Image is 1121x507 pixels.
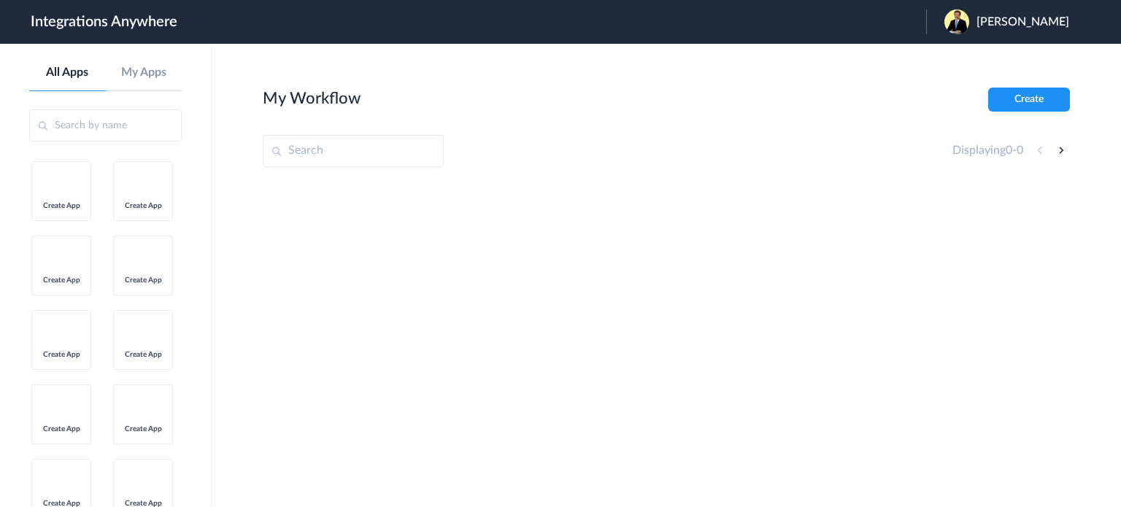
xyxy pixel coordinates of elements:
span: Create App [39,425,84,433]
span: Create App [120,350,166,359]
span: 0 [1006,144,1012,156]
img: 5dfc52d3-381e-4e13-abc6-019aa1d164fe.jpeg [944,9,969,34]
input: Search by name [29,109,182,142]
span: Create App [39,350,84,359]
span: Create App [39,201,84,210]
h4: Displaying - [952,144,1023,158]
span: Create App [120,276,166,285]
input: Search [263,135,444,167]
span: Create App [39,276,84,285]
button: Create [988,88,1070,112]
span: Create App [120,425,166,433]
a: My Apps [106,66,182,80]
span: 0 [1017,144,1023,156]
span: Create App [120,201,166,210]
h2: My Workflow [263,89,361,108]
h1: Integrations Anywhere [31,13,177,31]
span: [PERSON_NAME] [976,15,1069,29]
a: All Apps [29,66,106,80]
